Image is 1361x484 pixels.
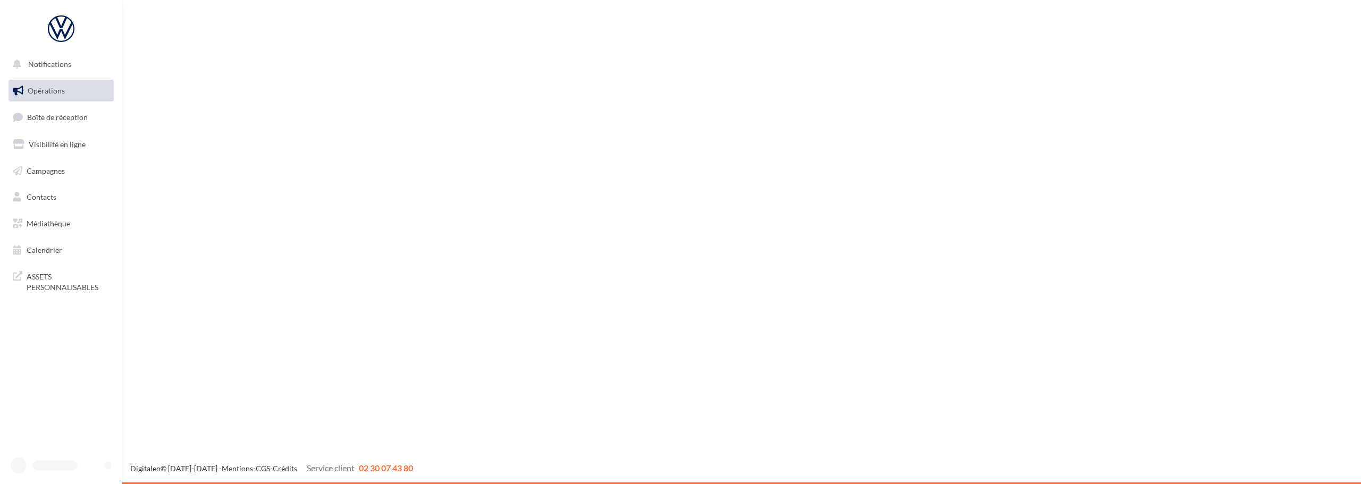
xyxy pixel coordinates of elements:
a: Calendrier [6,239,116,261]
span: Campagnes [27,166,65,175]
span: © [DATE]-[DATE] - - - [130,464,413,473]
a: ASSETS PERSONNALISABLES [6,265,116,296]
span: Visibilité en ligne [29,140,86,149]
a: Visibilité en ligne [6,133,116,156]
span: Calendrier [27,245,62,254]
a: CGS [256,464,270,473]
button: Notifications [6,53,112,75]
span: Contacts [27,192,56,201]
a: Mentions [222,464,253,473]
a: Contacts [6,186,116,208]
span: Boîte de réception [27,113,88,122]
span: Médiathèque [27,219,70,228]
span: 02 30 07 43 80 [359,463,413,473]
span: Opérations [28,86,65,95]
a: Boîte de réception [6,106,116,129]
span: Service client [307,463,355,473]
span: Notifications [28,60,71,69]
a: Opérations [6,80,116,102]
span: ASSETS PERSONNALISABLES [27,269,110,292]
a: Campagnes [6,160,116,182]
a: Médiathèque [6,213,116,235]
a: Digitaleo [130,464,161,473]
a: Crédits [273,464,297,473]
